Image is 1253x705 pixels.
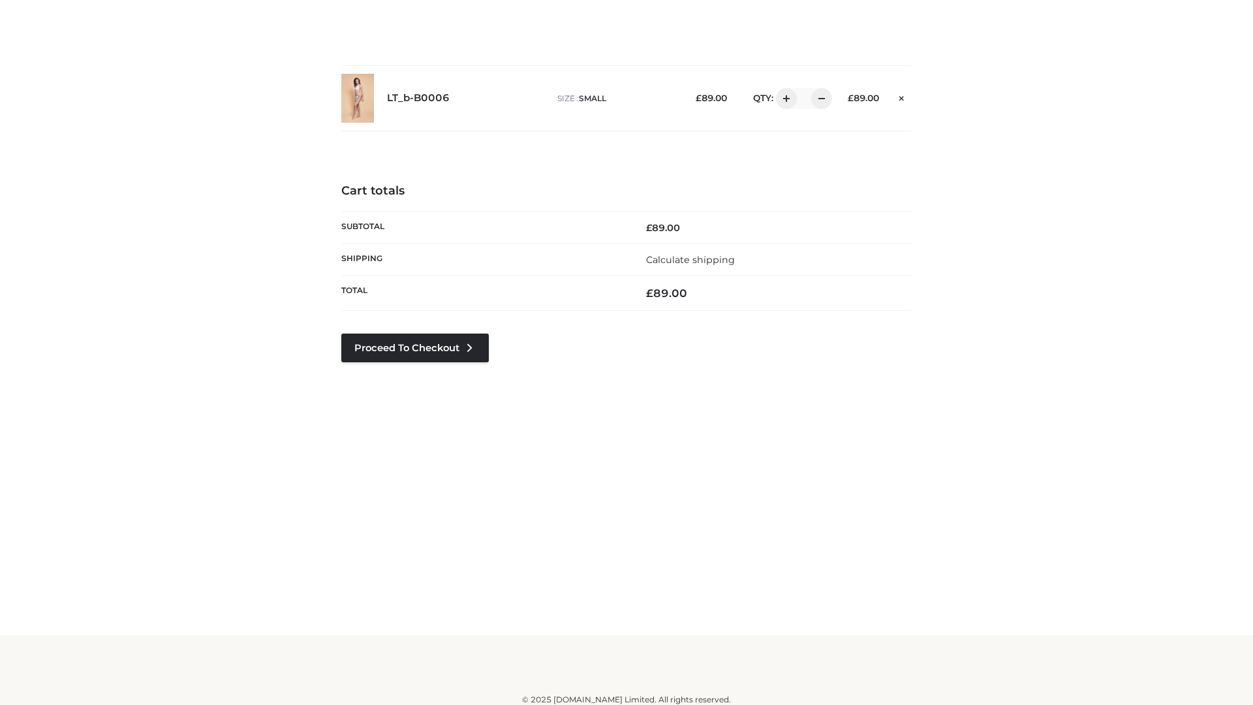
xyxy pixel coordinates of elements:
span: £ [646,222,652,234]
span: SMALL [579,93,606,103]
bdi: 89.00 [696,93,727,103]
a: Proceed to Checkout [341,334,489,362]
th: Subtotal [341,211,626,243]
div: QTY: [740,88,828,109]
span: £ [696,93,702,103]
bdi: 89.00 [848,93,879,103]
a: LT_b-B0006 [387,92,450,104]
p: size : [557,93,675,104]
bdi: 89.00 [646,222,680,234]
h4: Cart totals [341,184,912,198]
span: £ [848,93,854,103]
a: Calculate shipping [646,254,735,266]
span: £ [646,287,653,300]
th: Shipping [341,243,626,275]
a: Remove this item [892,88,912,105]
th: Total [341,276,626,311]
bdi: 89.00 [646,287,687,300]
